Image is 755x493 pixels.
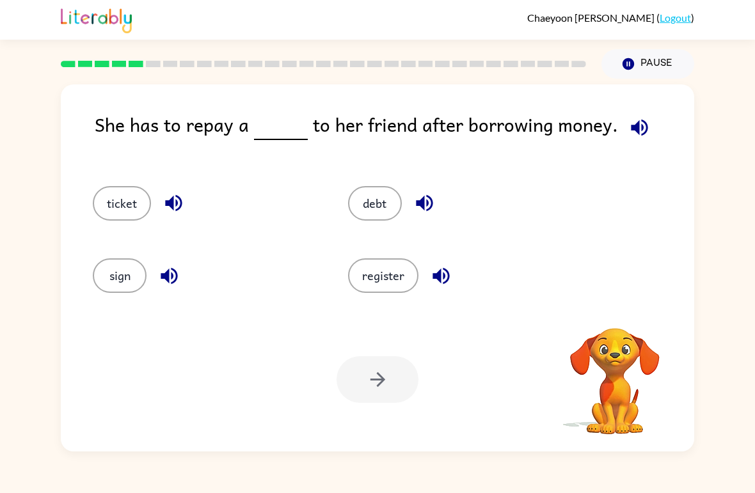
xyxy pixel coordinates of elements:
[348,186,402,221] button: debt
[93,258,147,293] button: sign
[348,258,418,293] button: register
[551,308,679,436] video: Your browser must support playing .mp4 files to use Literably. Please try using another browser.
[93,186,151,221] button: ticket
[95,110,694,160] div: She has to repay a to her friend after borrowing money.
[61,5,132,33] img: Literably
[527,12,656,24] span: Chaeyoon [PERSON_NAME]
[601,49,694,79] button: Pause
[527,12,694,24] div: ( )
[660,12,691,24] a: Logout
